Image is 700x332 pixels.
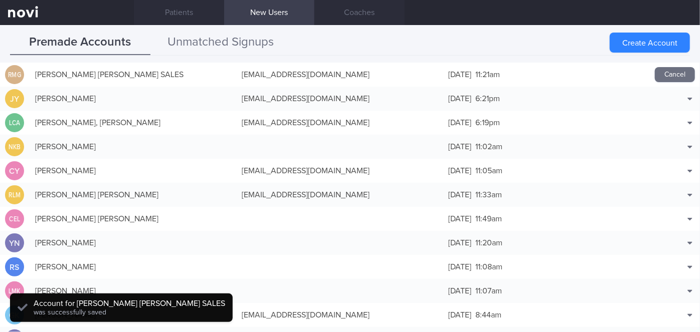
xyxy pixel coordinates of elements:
span: [DATE] [448,311,471,319]
span: [DATE] [448,119,471,127]
span: 11:49am [475,215,502,223]
div: [PERSON_NAME], [PERSON_NAME] [30,113,237,133]
div: [PERSON_NAME] [30,257,237,277]
button: Unmatched Signups [150,30,291,55]
div: [PERSON_NAME] [30,137,237,157]
div: Account for [PERSON_NAME] [PERSON_NAME] SALES [34,298,225,308]
div: [EMAIL_ADDRESS][DOMAIN_NAME] [237,161,443,181]
span: [DATE] [448,215,471,223]
div: [EMAIL_ADDRESS][DOMAIN_NAME] [237,113,443,133]
div: [PERSON_NAME] [PERSON_NAME] [30,185,237,205]
div: LCA [7,113,23,133]
div: JY [5,89,24,109]
div: [PERSON_NAME] [PERSON_NAME] [30,209,237,229]
span: 11:02am [475,143,502,151]
div: CY [5,161,24,181]
span: [DATE] [448,239,471,247]
button: Premade Accounts [10,30,150,55]
button: Cancel [655,67,695,82]
div: RMG [7,65,23,85]
div: [PERSON_NAME] [30,233,237,253]
span: [DATE] [448,263,471,271]
span: 8:44am [475,311,501,319]
span: [DATE] [448,71,471,79]
div: RLM [7,185,23,205]
div: [EMAIL_ADDRESS][DOMAIN_NAME] [237,185,443,205]
div: NKB [7,137,23,157]
div: [PERSON_NAME] [30,161,237,181]
div: RS [5,257,24,277]
button: Create Account [610,33,690,53]
div: [EMAIL_ADDRESS][DOMAIN_NAME] [237,305,443,325]
span: [DATE] [448,167,471,175]
span: 6:21pm [475,95,500,103]
div: [PERSON_NAME] [30,89,237,109]
span: 11:33am [475,191,502,199]
span: 11:08am [475,263,502,271]
div: YN [5,233,24,253]
span: 11:05am [475,167,502,175]
span: [DATE] [448,143,471,151]
div: [PERSON_NAME] [PERSON_NAME] SALES [30,65,237,85]
span: 11:07am [475,287,502,295]
div: [EMAIL_ADDRESS][DOMAIN_NAME] [237,65,443,85]
div: [PERSON_NAME] [30,281,237,301]
span: [DATE] [448,191,471,199]
span: 11:20am [475,239,502,247]
div: GK [5,305,24,325]
div: LMK [7,281,23,301]
div: CEL [7,209,23,229]
span: was successfully saved [34,309,106,316]
span: 6:19pm [475,119,500,127]
div: [EMAIL_ADDRESS][DOMAIN_NAME] [237,89,443,109]
span: 11:21am [475,71,500,79]
span: [DATE] [448,95,471,103]
span: [DATE] [448,287,471,295]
